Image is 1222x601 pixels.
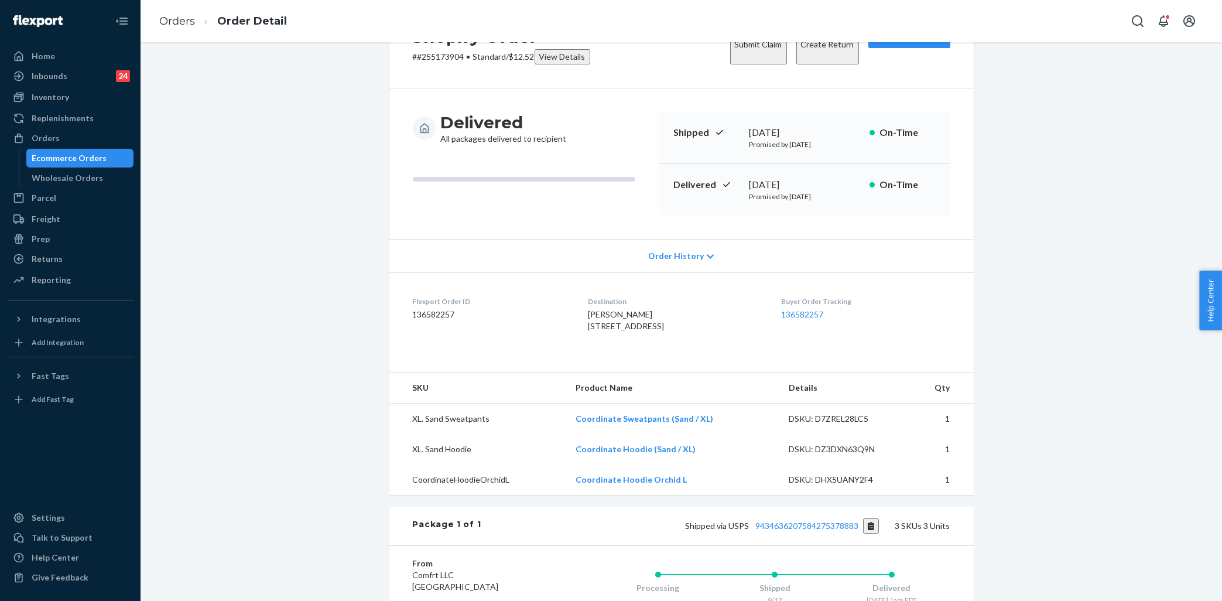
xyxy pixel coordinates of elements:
[685,521,879,531] span: Shipped via USPS
[32,172,104,184] div: Wholesale Orders
[7,129,134,148] a: Orders
[413,49,590,64] p: # #255173904 / $12.52
[13,15,63,27] img: Flexport logo
[600,582,717,594] div: Processing
[789,474,899,486] div: DSKU: DHX5UANY2F4
[441,112,567,133] h3: Delivered
[796,25,859,64] button: Create Return
[1126,9,1149,33] button: Open Search Box
[7,109,134,128] a: Replenishments
[789,413,899,425] div: DSKU: D7ZREL28LC5
[7,271,134,289] a: Reporting
[781,296,950,306] dt: Buyer Order Tracking
[32,132,60,144] div: Orders
[389,373,567,404] th: SKU
[1152,9,1175,33] button: Open notifications
[7,47,134,66] a: Home
[7,528,134,547] a: Talk to Support
[32,253,63,265] div: Returns
[566,373,779,404] th: Product Name
[749,178,860,192] div: [DATE]
[749,139,860,149] p: Promised by [DATE]
[779,373,908,404] th: Details
[908,373,974,404] th: Qty
[26,169,134,187] a: Wholesale Orders
[32,552,79,564] div: Help Center
[730,25,787,64] button: Submit Claim
[576,414,713,424] a: Coordinate Sweatpants (Sand / XL)
[32,313,81,325] div: Integrations
[413,518,481,534] div: Package 1 of 1
[389,404,567,435] td: XL. Sand Sweatpants
[1177,9,1201,33] button: Open account menu
[576,474,687,484] a: Coordinate Hoodie Orchid L
[833,582,950,594] div: Delivered
[908,434,974,465] td: 1
[110,9,134,33] button: Close Navigation
[7,67,134,86] a: Inbounds24
[413,296,569,306] dt: Flexport Order ID
[7,568,134,587] button: Give Feedback
[7,310,134,329] button: Integrations
[749,126,860,139] div: [DATE]
[755,521,858,531] a: 9434636207584275378883
[32,112,94,124] div: Replenishments
[389,434,567,465] td: XL. Sand Hoodie
[7,508,134,527] a: Settings
[588,309,664,331] span: [PERSON_NAME] [STREET_ADDRESS]
[32,213,60,225] div: Freight
[1199,271,1222,330] button: Help Center
[32,192,56,204] div: Parcel
[7,88,134,107] a: Inventory
[673,126,740,139] p: Shipped
[481,518,950,534] div: 3 SKUs 3 Units
[7,189,134,207] a: Parcel
[413,570,499,592] span: Comfrt LLC [GEOGRAPHIC_DATA]
[673,178,740,192] p: Delivered
[413,558,553,569] dt: From
[879,178,936,192] p: On-Time
[32,152,107,164] div: Ecommerce Orders
[908,404,974,435] td: 1
[7,390,134,409] a: Add Fast Tag
[473,52,506,62] span: Standard
[576,444,696,454] a: Coordinate Hoodie (Sand / XL)
[7,367,134,385] button: Fast Tags
[908,465,974,495] td: 1
[781,309,823,319] a: 136582257
[648,250,704,262] span: Order History
[32,370,69,382] div: Fast Tags
[32,91,69,103] div: Inventory
[7,210,134,228] a: Freight
[588,296,762,306] dt: Destination
[32,233,50,245] div: Prep
[7,333,134,352] a: Add Integration
[7,250,134,268] a: Returns
[116,70,130,82] div: 24
[7,548,134,567] a: Help Center
[467,52,471,62] span: •
[716,582,833,594] div: Shipped
[32,337,84,347] div: Add Integration
[879,126,936,139] p: On-Time
[749,192,860,202] p: Promised by [DATE]
[26,149,134,168] a: Ecommerce Orders
[159,15,195,28] a: Orders
[150,4,296,39] ol: breadcrumbs
[535,49,590,64] button: View Details
[789,443,899,455] div: DSKU: DZ3DXN63Q9N
[413,309,569,320] dd: 136582257
[539,51,586,63] div: View Details
[441,112,567,145] div: All packages delivered to recipient
[863,518,879,534] button: Copy tracking number
[32,572,88,583] div: Give Feedback
[32,512,65,524] div: Settings
[217,15,287,28] a: Order Detail
[32,274,71,286] div: Reporting
[32,532,93,544] div: Talk to Support
[32,394,74,404] div: Add Fast Tag
[32,50,55,62] div: Home
[7,230,134,248] a: Prep
[389,465,567,495] td: CoordinateHoodieOrchidL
